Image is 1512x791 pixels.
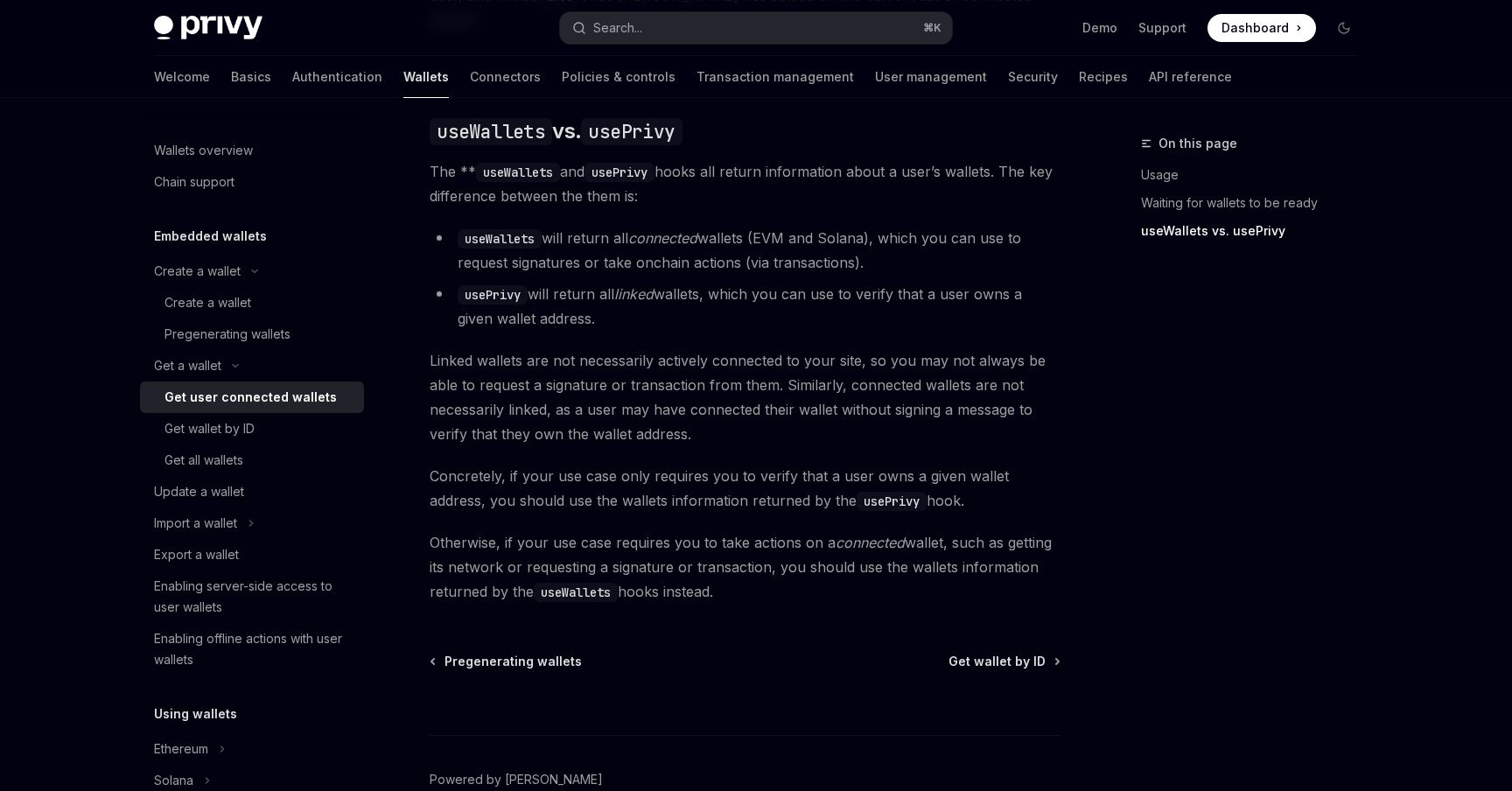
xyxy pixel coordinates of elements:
[154,171,234,192] div: Chain support
[430,771,603,788] a: Powered by [PERSON_NAME]
[154,703,237,724] h5: Using wallets
[875,56,987,98] a: User management
[476,163,560,182] code: useWallets
[164,387,337,408] div: Get user connected wallets
[154,140,253,161] div: Wallets overview
[140,570,364,623] a: Enabling server-side access to user wallets
[444,653,582,670] span: Pregenerating wallets
[430,118,552,145] code: useWallets
[164,418,255,439] div: Get wallet by ID
[1141,217,1372,245] a: useWallets vs. usePrivy
[948,653,1046,670] span: Get wallet by ID
[231,56,271,98] a: Basics
[403,56,449,98] a: Wallets
[154,770,193,791] div: Solana
[1141,161,1372,189] a: Usage
[154,16,262,40] img: dark logo
[458,229,542,248] code: useWallets
[430,226,1060,275] li: will return all wallets (EVM and Solana), which you can use to request signatures or take onchain...
[154,513,237,534] div: Import a wallet
[857,492,927,511] code: usePrivy
[470,56,541,98] a: Connectors
[628,229,697,247] em: connected
[154,628,353,670] div: Enabling offline actions with user wallets
[154,576,353,618] div: Enabling server-side access to user wallets
[1079,56,1128,98] a: Recipes
[140,381,364,413] a: Get user connected wallets
[140,623,364,675] a: Enabling offline actions with user wallets
[154,355,221,376] div: Get a wallet
[1138,19,1186,37] a: Support
[534,583,618,602] code: useWallets
[430,530,1060,604] span: Otherwise, if your use case requires you to take actions on a wallet, such as getting its network...
[430,348,1060,446] span: Linked wallets are not necessarily actively connected to your site, so you may not always be able...
[154,261,241,282] div: Create a wallet
[154,56,210,98] a: Welcome
[836,534,905,551] em: connected
[140,318,364,350] a: Pregenerating wallets
[140,166,364,198] a: Chain support
[430,159,1060,208] span: The ** and hooks all return information about a user’s wallets. The key difference between the th...
[923,21,941,35] span: ⌘ K
[140,287,364,318] a: Create a wallet
[430,464,1060,513] span: Concretely, if your use case only requires you to verify that a user owns a given wallet address,...
[292,56,382,98] a: Authentication
[164,450,243,471] div: Get all wallets
[430,117,682,145] span: vs.
[430,282,1060,331] li: will return all wallets, which you can use to verify that a user owns a given wallet address.
[140,444,364,476] a: Get all wallets
[154,481,244,502] div: Update a wallet
[948,653,1059,670] a: Get wallet by ID
[1082,19,1117,37] a: Demo
[140,539,364,570] a: Export a wallet
[140,135,364,166] a: Wallets overview
[164,292,251,313] div: Create a wallet
[560,12,952,44] button: Search...⌘K
[1158,133,1237,154] span: On this page
[154,738,208,759] div: Ethereum
[614,285,654,303] em: linked
[1008,56,1058,98] a: Security
[458,285,528,304] code: usePrivy
[431,653,582,670] a: Pregenerating wallets
[164,324,290,345] div: Pregenerating wallets
[1221,19,1289,37] span: Dashboard
[581,118,682,145] code: usePrivy
[140,413,364,444] a: Get wallet by ID
[154,544,239,565] div: Export a wallet
[154,226,267,247] h5: Embedded wallets
[1207,14,1316,42] a: Dashboard
[1149,56,1232,98] a: API reference
[140,476,364,507] a: Update a wallet
[1141,189,1372,217] a: Waiting for wallets to be ready
[696,56,854,98] a: Transaction management
[593,17,642,38] div: Search...
[562,56,675,98] a: Policies & controls
[1330,14,1358,42] button: Toggle dark mode
[584,163,654,182] code: usePrivy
